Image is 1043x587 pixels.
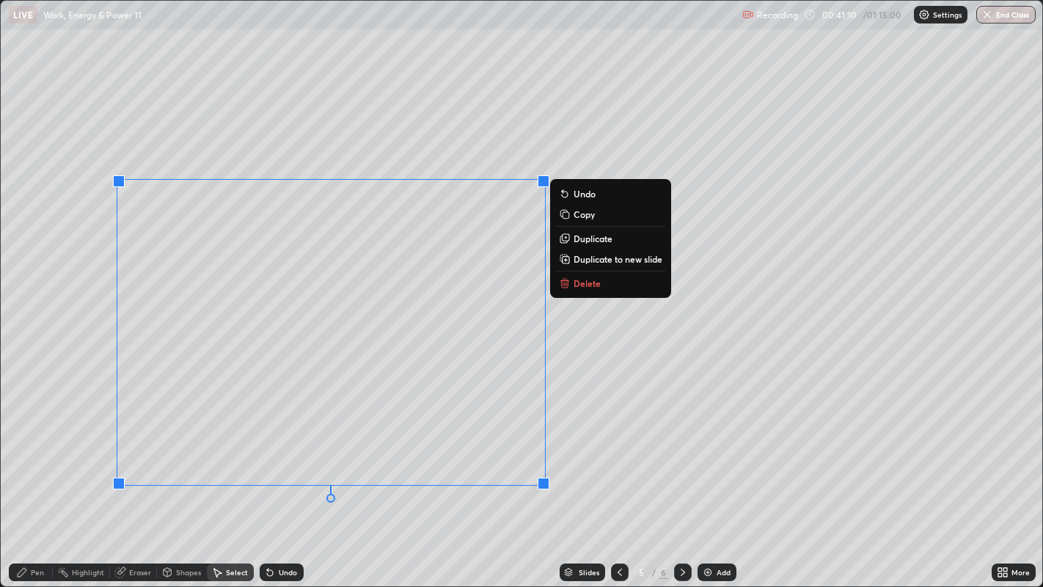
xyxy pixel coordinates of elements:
[556,185,665,203] button: Undo
[652,568,656,577] div: /
[659,566,668,579] div: 6
[556,230,665,247] button: Duplicate
[574,233,612,244] p: Duplicate
[702,566,714,578] img: add-slide-button
[226,569,248,576] div: Select
[43,9,142,21] p: Work, Energy & Power 11
[742,9,754,21] img: recording.375f2c34.svg
[579,569,599,576] div: Slides
[574,277,601,289] p: Delete
[1011,569,1030,576] div: More
[556,205,665,223] button: Copy
[31,569,44,576] div: Pen
[933,11,962,18] p: Settings
[13,9,33,21] p: LIVE
[556,250,665,268] button: Duplicate to new slide
[72,569,104,576] div: Highlight
[717,569,731,576] div: Add
[981,9,993,21] img: end-class-cross
[574,253,662,265] p: Duplicate to new slide
[634,568,649,577] div: 5
[574,188,596,200] p: Undo
[976,6,1036,23] button: End Class
[757,10,798,21] p: Recording
[129,569,151,576] div: Eraser
[556,274,665,292] button: Delete
[574,208,595,220] p: Copy
[279,569,297,576] div: Undo
[918,9,930,21] img: class-settings-icons
[176,569,201,576] div: Shapes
